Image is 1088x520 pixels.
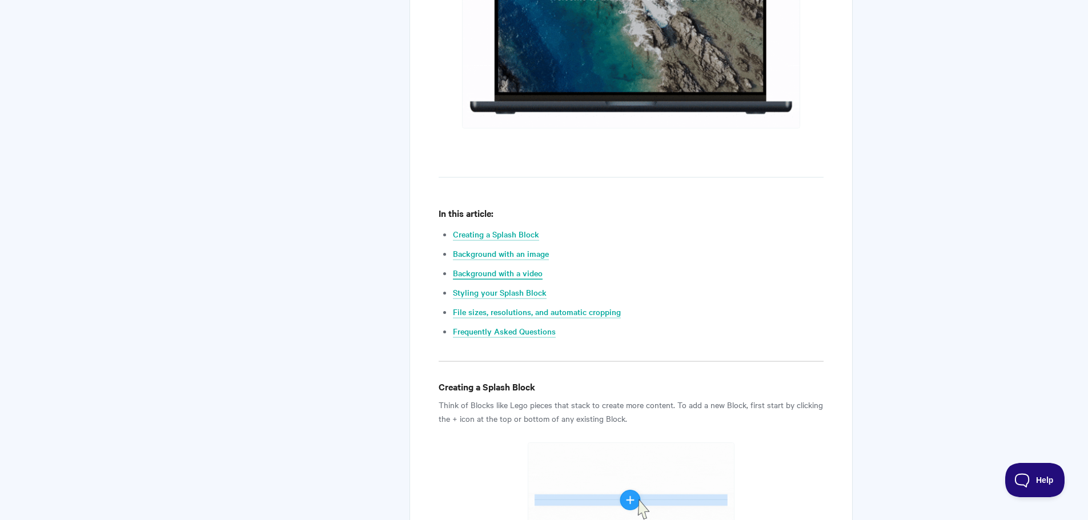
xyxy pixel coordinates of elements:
[453,228,539,241] a: Creating a Splash Block
[453,325,556,338] a: Frequently Asked Questions
[439,398,823,425] p: Think of Blocks like Lego pieces that stack to create more content. To add a new Block, first sta...
[453,248,549,260] a: Background with an image
[453,306,621,319] a: File sizes, resolutions, and automatic cropping
[439,380,823,394] h4: Creating a Splash Block
[439,206,823,220] h4: In this article:
[1005,463,1065,497] iframe: Toggle Customer Support
[453,287,547,299] a: Styling your Splash Block
[453,267,543,280] a: Background with a video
